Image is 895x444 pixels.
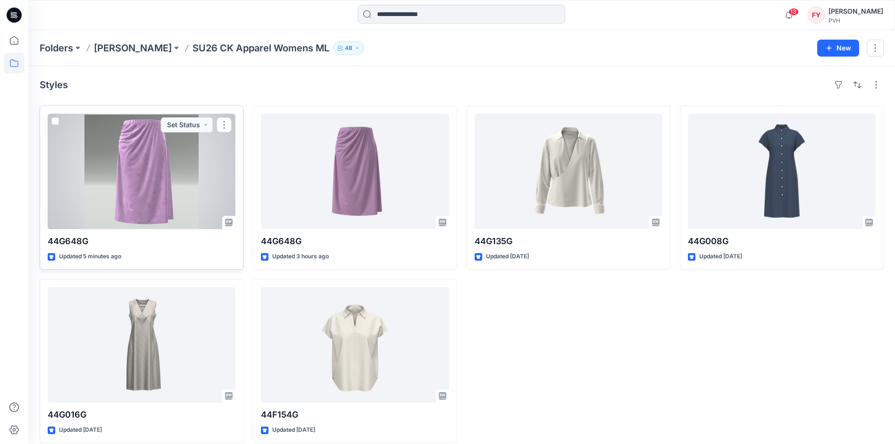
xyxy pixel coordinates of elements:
p: Updated [DATE] [59,425,102,435]
div: FY [808,7,825,24]
p: Updated [DATE] [272,425,315,435]
h4: Styles [40,79,68,90]
a: 44F154G [261,287,449,403]
a: 44G016G [48,287,235,403]
p: SU26 CK Apparel Womens ML [192,41,329,55]
div: [PERSON_NAME] [828,6,883,17]
span: 13 [788,8,799,16]
a: 44G008G [688,114,876,229]
p: Updated 3 hours ago [272,252,329,262]
p: Updated [DATE] [486,252,529,262]
p: 48 [345,43,352,53]
a: Folders [40,41,73,55]
p: Updated [DATE] [699,252,742,262]
p: 44G135G [475,235,662,248]
p: 44G648G [48,235,235,248]
a: 44G648G [48,114,235,229]
p: Updated 5 minutes ago [59,252,121,262]
a: [PERSON_NAME] [94,41,172,55]
div: PVH [828,17,883,24]
p: 44F154G [261,408,449,421]
button: New [817,40,859,57]
button: 48 [333,41,364,55]
p: 44G648G [261,235,449,248]
a: 44G648G [261,114,449,229]
a: 44G135G [475,114,662,229]
p: 44G008G [688,235,876,248]
p: 44G016G [48,408,235,421]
